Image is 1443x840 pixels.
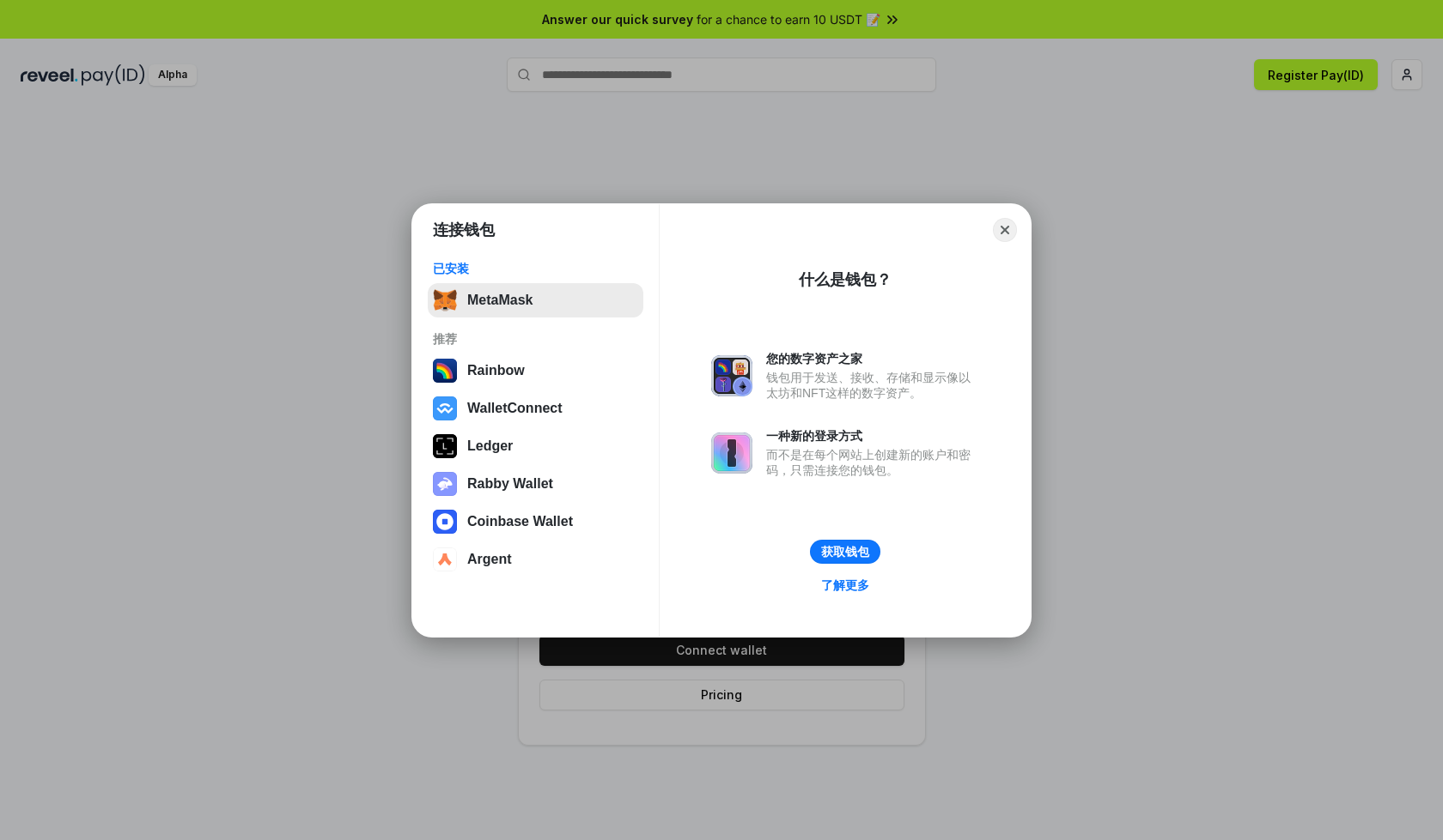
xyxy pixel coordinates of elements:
[433,434,457,458] img: svg+xml,%3Csvg%20xmlns%3D%22http%3A%2F%2Fwww.w3.org%2F2000%2Fsvg%22%20width%3D%2228%22%20height%3...
[766,351,979,366] div: 您的数字资产之家
[433,547,457,571] img: svg+xml,%3Csvg%20width%3D%2228%22%20height%3D%2228%22%20viewBox%3D%220%200%2028%2028%22%20fill%3D...
[467,438,513,454] div: Ledger
[428,283,643,317] button: MetaMask
[428,505,643,539] button: Coinbase Wallet
[766,428,979,444] div: 一种新的登录方式
[428,391,643,426] button: WalletConnect
[467,363,525,378] div: Rainbow
[433,220,495,240] h1: 连接钱包
[467,293,533,308] div: MetaMask
[799,269,892,290] div: 什么是钱包？
[433,331,638,347] div: 推荐
[428,429,643,463] button: Ledger
[467,514,573,529] div: Coinbase Wallet
[811,574,880,596] a: 了解更多
[711,432,752,474] img: svg+xml,%3Csvg%20xmlns%3D%22http%3A%2F%2Fwww.w3.org%2F2000%2Fsvg%22%20fill%3D%22none%22%20viewBox...
[433,359,457,383] img: svg+xml,%3Csvg%20width%3D%22120%22%20height%3D%22120%22%20viewBox%3D%220%200%20120%20120%22%20fil...
[821,577,869,593] div: 了解更多
[428,467,643,501] button: Rabby Wallet
[433,510,457,534] img: svg+xml,%3Csvg%20width%3D%2228%22%20height%3D%2228%22%20viewBox%3D%220%200%2028%2028%22%20fill%3D...
[467,552,512,567] div: Argent
[428,542,643,577] button: Argent
[433,396,457,420] img: svg+xml,%3Csvg%20width%3D%2228%22%20height%3D%2228%22%20viewBox%3D%220%200%2028%2028%22%20fill%3D...
[433,261,638,276] div: 已安装
[993,218,1017,242] button: Close
[433,288,457,312] img: svg+xml,%3Csvg%20fill%3D%22none%22%20height%3D%2233%22%20viewBox%3D%220%200%2035%2033%22%20width%...
[433,472,457,496] img: svg+xml,%3Csvg%20xmlns%3D%22http%3A%2F%2Fwww.w3.org%2F2000%2Fsvg%22%20fill%3D%22none%22%20viewBox...
[711,355,752,396] img: svg+xml,%3Csvg%20xmlns%3D%22http%3A%2F%2Fwww.w3.org%2F2000%2Fsvg%22%20fill%3D%22none%22%20viewBox...
[467,401,563,416] div: WalletConnect
[821,544,869,559] div: 获取钱包
[766,370,979,401] div: 钱包用于发送、接收、存储和显示像以太坊和NFT这样的数字资产。
[766,447,979,478] div: 而不是在每个网站上创建新的账户和密码，只需连接您的钱包。
[810,540,880,564] button: 获取钱包
[467,476,553,492] div: Rabby Wallet
[428,354,643,388] button: Rainbow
